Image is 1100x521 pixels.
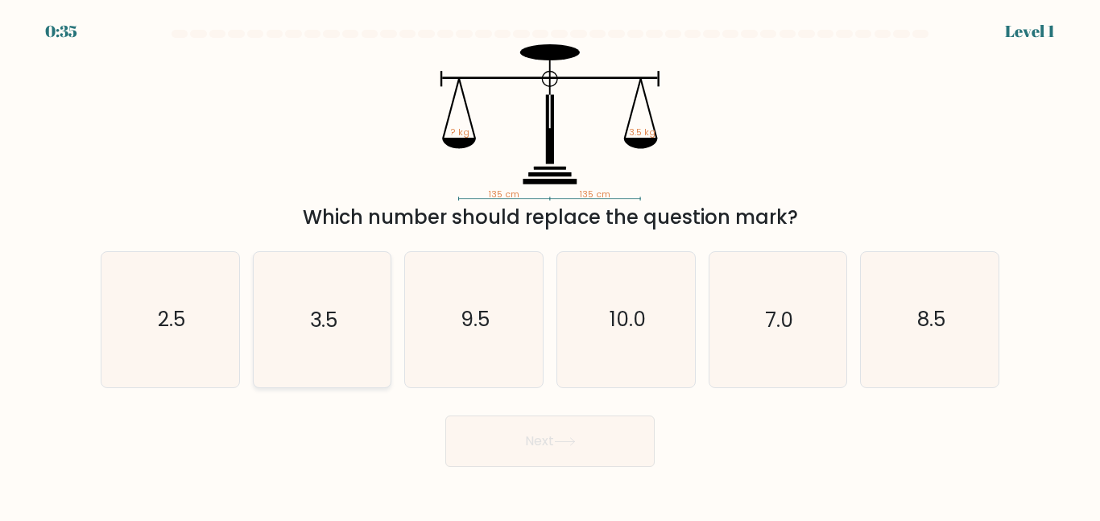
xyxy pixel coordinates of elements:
text: 9.5 [461,305,490,333]
text: 3.5 [310,305,337,333]
tspan: 3.5 kg [629,126,655,139]
text: 2.5 [158,305,185,333]
div: Level 1 [1005,19,1055,43]
text: 10.0 [609,305,645,333]
text: 7.0 [765,305,793,333]
tspan: 135 cm [579,188,610,201]
tspan: 135 cm [488,188,519,201]
div: Which number should replace the question mark? [110,203,990,232]
tspan: ? kg [450,126,469,139]
text: 8.5 [917,305,945,333]
button: Next [445,416,655,467]
div: 0:35 [45,19,77,43]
